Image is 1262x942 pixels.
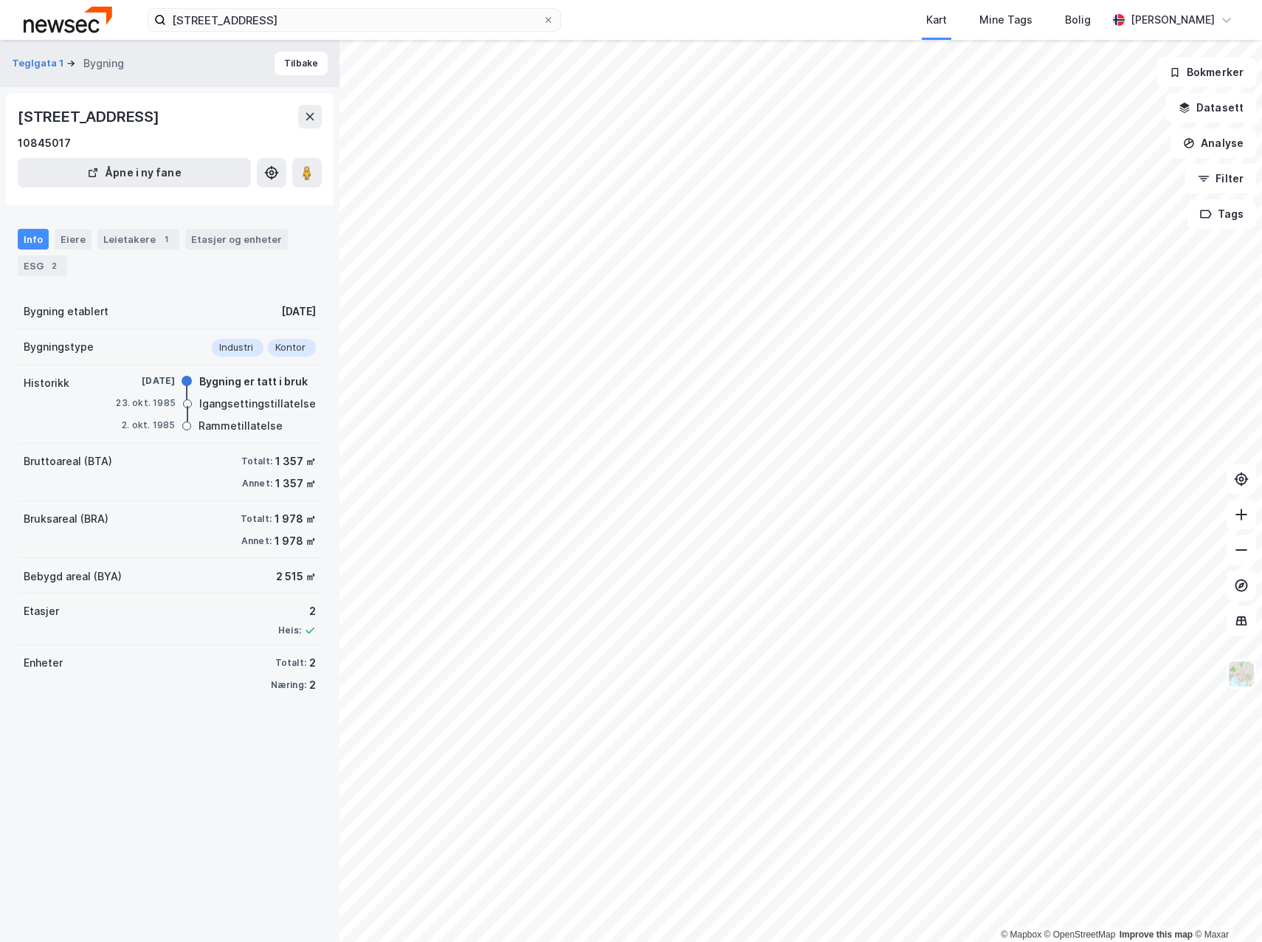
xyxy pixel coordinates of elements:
[276,568,316,585] div: 2 515 ㎡
[1185,164,1256,193] button: Filter
[275,453,316,470] div: 1 357 ㎡
[116,419,175,432] div: 2. okt. 1985
[159,232,173,247] div: 1
[275,657,306,669] div: Totalt:
[83,55,124,72] div: Bygning
[1188,871,1262,942] iframe: Chat Widget
[926,11,947,29] div: Kart
[24,602,59,620] div: Etasjer
[309,676,316,694] div: 2
[1156,58,1256,87] button: Bokmerker
[1044,929,1116,940] a: OpenStreetMap
[24,374,69,392] div: Historikk
[1131,11,1215,29] div: [PERSON_NAME]
[278,602,316,620] div: 2
[275,532,316,550] div: 1 978 ㎡
[242,478,272,489] div: Annet:
[18,158,251,188] button: Åpne i ny fane
[46,258,61,273] div: 2
[18,229,49,250] div: Info
[1065,11,1091,29] div: Bolig
[18,134,71,152] div: 10845017
[24,303,108,320] div: Bygning etablert
[271,679,306,691] div: Næring:
[116,396,176,410] div: 23. okt. 1985
[24,7,112,32] img: newsec-logo.f6e21ccffca1b3a03d2d.png
[55,229,92,250] div: Eiere
[241,455,272,467] div: Totalt:
[241,513,272,525] div: Totalt:
[1166,93,1256,123] button: Datasett
[18,105,162,128] div: [STREET_ADDRESS]
[275,510,316,528] div: 1 978 ㎡
[18,255,67,276] div: ESG
[24,568,122,585] div: Bebygd areal (BYA)
[979,11,1032,29] div: Mine Tags
[241,535,272,547] div: Annet:
[1227,660,1255,688] img: Z
[309,654,316,672] div: 2
[24,510,108,528] div: Bruksareal (BRA)
[12,56,66,71] button: Teglgata 1
[199,395,316,413] div: Igangsettingstillatelse
[275,52,328,75] button: Tilbake
[199,417,283,435] div: Rammetillatelse
[24,338,94,356] div: Bygningstype
[97,229,179,250] div: Leietakere
[281,303,316,320] div: [DATE]
[278,625,301,636] div: Heis:
[1170,128,1256,158] button: Analyse
[1187,199,1256,229] button: Tags
[199,373,308,391] div: Bygning er tatt i bruk
[1188,871,1262,942] div: Kontrollprogram for chat
[1001,929,1041,940] a: Mapbox
[166,9,542,31] input: Søk på adresse, matrikkel, gårdeiere, leietakere eller personer
[24,453,112,470] div: Bruttoareal (BTA)
[191,233,282,246] div: Etasjer og enheter
[1120,929,1193,940] a: Improve this map
[275,475,316,492] div: 1 357 ㎡
[116,374,175,388] div: [DATE]
[24,654,63,672] div: Enheter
